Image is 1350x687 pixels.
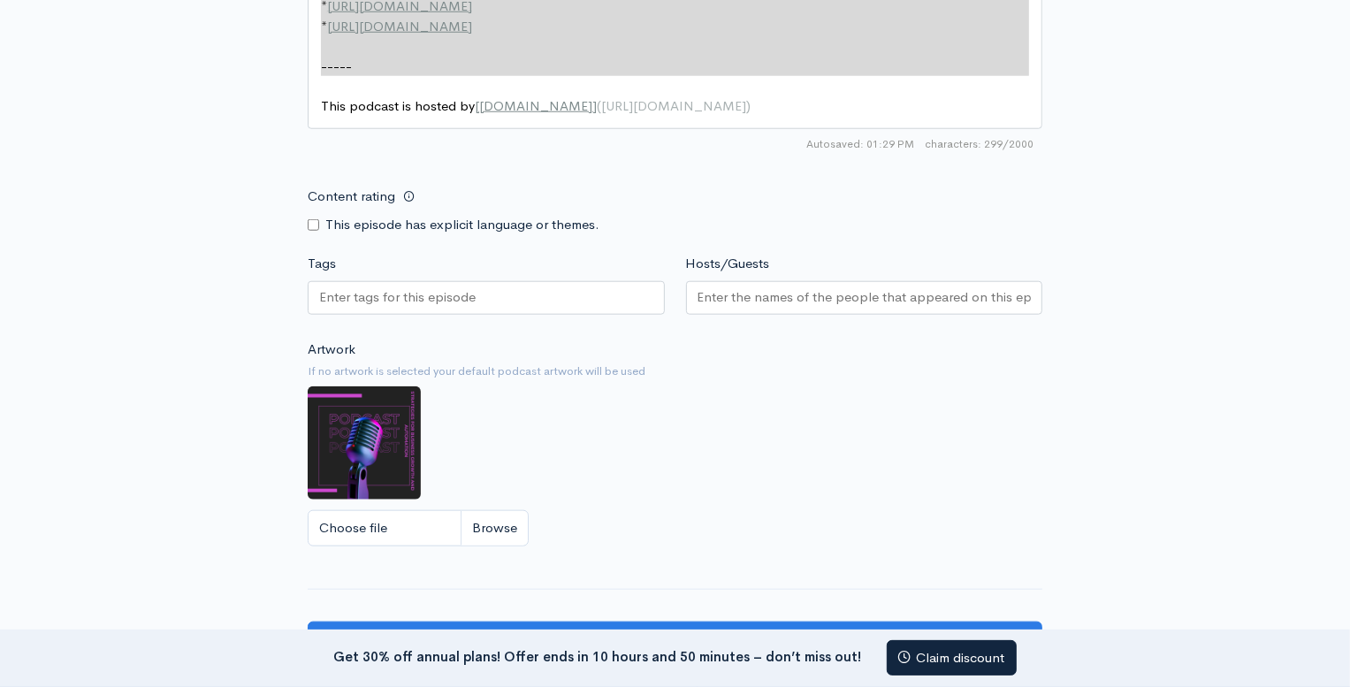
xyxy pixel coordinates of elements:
span: [URL][DOMAIN_NAME] [327,18,472,34]
span: [DOMAIN_NAME] [479,97,592,114]
input: Enter tags for this episode [319,287,478,308]
span: This podcast is hosted by [321,97,751,114]
label: Hosts/Guests [686,254,770,274]
span: [URL][DOMAIN_NAME] [601,97,746,114]
span: [ [475,97,479,114]
label: Artwork [308,340,355,360]
span: ) [746,97,751,114]
small: If no artwork is selected your default podcast artwork will be used [308,363,1042,380]
label: Tags [308,254,336,274]
span: ( [597,97,601,114]
input: Create episode [308,622,1042,658]
input: Enter the names of the people that appeared on this episode [698,287,1032,308]
span: 299/2000 [925,136,1033,152]
label: This episode has explicit language or themes. [325,215,599,235]
a: Claim discount [887,640,1017,676]
label: Content rating [308,179,395,215]
span: ----- [321,57,352,74]
span: Autosaved: 01:29 PM [806,136,914,152]
strong: Get 30% off annual plans! Offer ends in 10 hours and 50 minutes – don’t miss out! [334,647,862,664]
span: ] [592,97,597,114]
